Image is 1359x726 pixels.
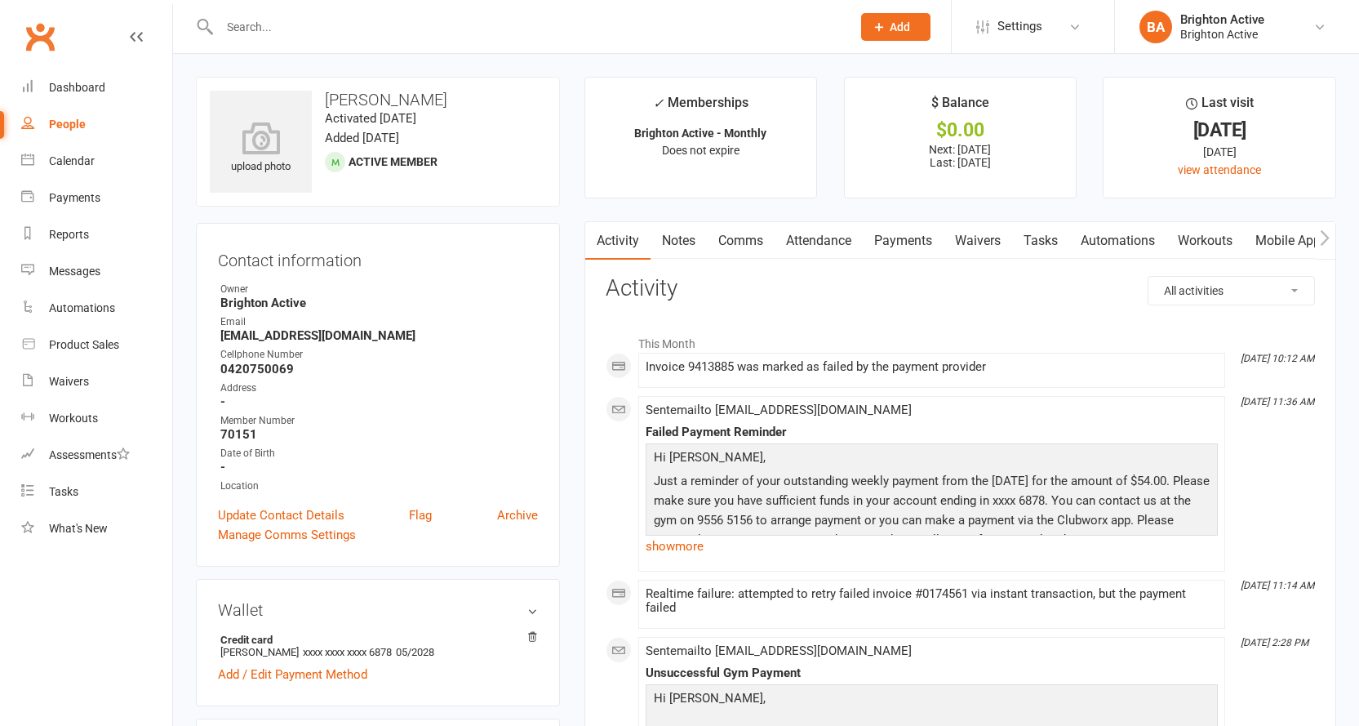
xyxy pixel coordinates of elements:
a: Workouts [21,400,172,437]
div: Location [220,479,538,494]
div: Tasks [49,485,78,498]
a: show more [646,535,1218,558]
button: Add [861,13,930,41]
a: Product Sales [21,327,172,363]
p: Hi [PERSON_NAME], [650,448,1214,471]
p: Hi [PERSON_NAME], [650,688,1214,712]
div: Unsuccessful Gym Payment [646,666,1218,680]
div: $0.00 [859,122,1062,139]
div: Cellphone Number [220,347,538,363]
strong: 70151 [220,427,538,442]
span: Sent email to [EMAIL_ADDRESS][DOMAIN_NAME] [646,403,912,417]
a: Calendar [21,143,172,180]
div: BA [1139,11,1172,43]
a: Payments [863,222,944,260]
a: Attendance [775,222,863,260]
span: Add [890,20,910,33]
h3: Wallet [218,601,538,619]
a: Mobile App [1244,222,1332,260]
i: [DATE] 2:28 PM [1241,637,1308,648]
a: Messages [21,253,172,290]
a: Assessments [21,437,172,474]
a: Tasks [1012,222,1069,260]
div: Realtime failure: attempted to retry failed invoice #0174561 via instant transaction, but the pay... [646,587,1218,615]
div: Address [220,381,538,396]
span: Sent email to [EMAIL_ADDRESS][DOMAIN_NAME] [646,644,912,658]
a: Waivers [944,222,1012,260]
span: xxxx xxxx xxxx 6878 [303,646,392,658]
i: [DATE] 11:36 AM [1241,396,1314,408]
div: What's New [49,522,108,535]
a: Automations [21,290,172,327]
a: Waivers [21,363,172,400]
a: Clubworx [20,16,60,57]
div: Member Number [220,413,538,429]
a: Add / Edit Payment Method [218,665,367,684]
a: Archive [497,506,538,525]
div: Messages [49,265,100,278]
div: upload photo [210,122,312,176]
div: Dashboard [49,81,105,94]
a: Automations [1069,222,1166,260]
div: Product Sales [49,338,119,351]
span: 05/2028 [396,646,434,658]
time: Activated [DATE] [325,111,416,126]
strong: Brighton Active - Monthly [634,127,766,140]
time: Added [DATE] [325,131,399,145]
div: Payments [49,191,100,204]
h3: [PERSON_NAME] [210,91,546,109]
a: Dashboard [21,69,172,106]
h3: Activity [606,276,1315,301]
div: Date of Birth [220,446,538,461]
div: Brighton Active [1180,12,1264,27]
div: Calendar [49,154,95,167]
a: Notes [651,222,707,260]
div: Memberships [653,92,748,122]
a: Tasks [21,474,172,510]
div: Last visit [1186,92,1254,122]
a: Payments [21,180,172,216]
a: Update Contact Details [218,506,344,525]
div: People [49,118,86,131]
strong: [EMAIL_ADDRESS][DOMAIN_NAME] [220,328,538,343]
i: [DATE] 10:12 AM [1241,353,1314,364]
div: Automations [49,301,115,314]
a: Flag [409,506,432,525]
a: Activity [585,222,651,260]
a: People [21,106,172,143]
div: Failed Payment Reminder [646,425,1218,439]
i: [DATE] 11:14 AM [1241,580,1314,591]
a: What's New [21,510,172,547]
span: Settings [997,8,1042,45]
a: view attendance [1178,163,1261,176]
li: This Month [606,327,1315,353]
div: [DATE] [1118,143,1321,161]
a: Reports [21,216,172,253]
div: Reports [49,228,89,241]
a: Comms [707,222,775,260]
div: Owner [220,282,538,297]
p: Just a reminder of your outstanding weekly payment from the [DATE] for the amount of $54.00. Plea... [650,471,1214,554]
div: Waivers [49,375,89,388]
strong: Brighton Active [220,296,538,310]
p: Next: [DATE] Last: [DATE] [859,143,1062,169]
div: Workouts [49,412,98,425]
i: ✓ [653,96,664,111]
strong: 0420750069 [220,362,538,376]
div: Email [220,314,538,330]
a: Manage Comms Settings [218,525,356,545]
h3: Contact information [218,245,538,269]
li: [PERSON_NAME] [218,631,538,661]
div: Brighton Active [1180,27,1264,42]
div: [DATE] [1118,122,1321,139]
strong: - [220,394,538,409]
div: Invoice 9413885 was marked as failed by the payment provider [646,360,1218,374]
strong: Credit card [220,634,530,646]
input: Search... [215,16,840,38]
div: Assessments [49,448,130,461]
span: Does not expire [662,144,739,157]
strong: - [220,460,538,474]
a: Workouts [1166,222,1244,260]
div: $ Balance [931,92,989,122]
span: Active member [349,155,437,168]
